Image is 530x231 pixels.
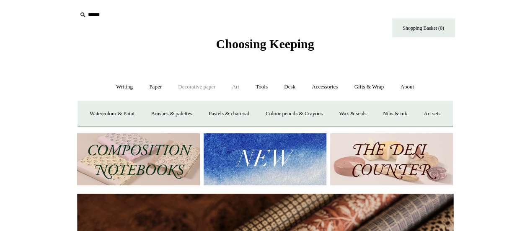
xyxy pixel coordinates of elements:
[82,103,142,125] a: Watercolour & Paint
[375,103,415,125] a: Nibs & ink
[225,76,247,98] a: Art
[416,103,448,125] a: Art sets
[142,76,169,98] a: Paper
[201,103,257,125] a: Pastels & charcoal
[109,76,140,98] a: Writing
[277,76,303,98] a: Desk
[171,76,223,98] a: Decorative paper
[77,133,200,186] img: 202302 Composition ledgers.jpg__PID:69722ee6-fa44-49dd-a067-31375e5d54ec
[216,37,314,51] span: Choosing Keeping
[304,76,345,98] a: Accessories
[330,133,453,186] img: The Deli Counter
[258,103,330,125] a: Colour pencils & Crayons
[248,76,275,98] a: Tools
[346,76,391,98] a: Gifts & Wrap
[143,103,199,125] a: Brushes & palettes
[392,18,455,37] a: Shopping Basket (0)
[216,44,314,49] a: Choosing Keeping
[331,103,374,125] a: Wax & seals
[393,76,421,98] a: About
[204,133,326,186] img: New.jpg__PID:f73bdf93-380a-4a35-bcfe-7823039498e1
